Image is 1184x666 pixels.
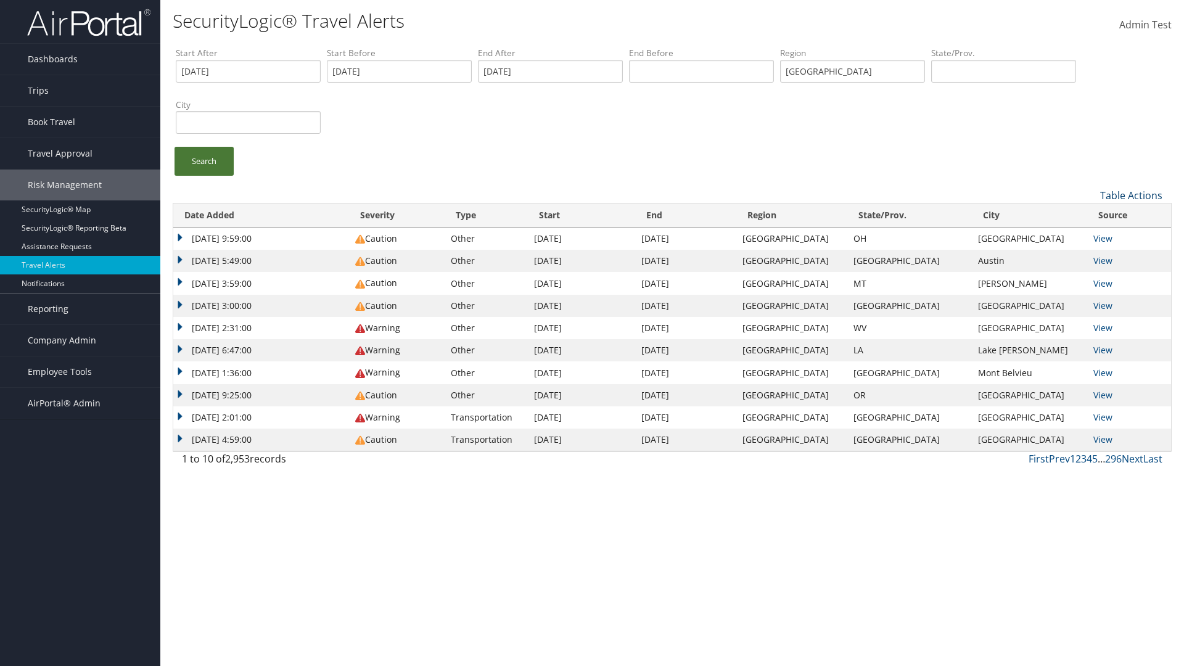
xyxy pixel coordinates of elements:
td: [GEOGRAPHIC_DATA] [972,406,1087,429]
span: … [1098,452,1105,466]
img: alert-flat-solid-caution.png [355,234,365,244]
td: Caution [349,250,445,272]
td: Caution [349,295,445,317]
a: Search [175,147,234,176]
span: Risk Management [28,170,102,200]
img: alert-flat-solid-caution.png [355,302,365,311]
td: [DATE] [528,317,635,339]
label: State/Prov. [931,47,1076,59]
img: alert-flat-solid-caution.png [355,391,365,401]
span: Dashboards [28,44,78,75]
td: [DATE] 3:00:00 [173,295,349,317]
h1: SecurityLogic® Travel Alerts [173,8,839,34]
td: [GEOGRAPHIC_DATA] [972,295,1087,317]
td: [GEOGRAPHIC_DATA] [847,295,972,317]
label: End After [478,47,623,59]
td: Warning [349,361,445,384]
th: Source: activate to sort column ascending [1087,203,1171,228]
td: Mont Belvieu [972,361,1087,384]
td: [GEOGRAPHIC_DATA] [847,361,972,384]
td: Warning [349,406,445,429]
th: City: activate to sort column ascending [972,203,1087,228]
td: [DATE] 6:47:00 [173,339,349,361]
img: airportal-logo.png [27,8,150,37]
td: [DATE] 2:01:00 [173,406,349,429]
a: 4 [1087,452,1092,466]
td: [GEOGRAPHIC_DATA] [736,361,847,384]
a: 3 [1081,452,1087,466]
img: alert-flat-solid-caution.png [355,435,365,445]
td: [GEOGRAPHIC_DATA] [972,429,1087,451]
td: Transportation [445,429,528,451]
td: [GEOGRAPHIC_DATA] [736,272,847,294]
td: [DATE] [528,339,635,361]
span: Travel Approval [28,138,92,169]
td: Caution [349,384,445,406]
td: [DATE] [528,429,635,451]
a: 1 [1070,452,1075,466]
td: [DATE] [528,228,635,250]
a: View [1093,434,1112,445]
a: View [1093,411,1112,423]
td: [GEOGRAPHIC_DATA] [736,406,847,429]
a: View [1093,255,1112,266]
td: [DATE] [635,250,736,272]
td: Austin [972,250,1087,272]
td: [DATE] [528,250,635,272]
td: [GEOGRAPHIC_DATA] [972,228,1087,250]
td: [DATE] [635,384,736,406]
td: Transportation [445,406,528,429]
a: Prev [1049,452,1070,466]
th: Type: activate to sort column ascending [445,203,528,228]
img: alert-flat-solid-warning.png [355,413,365,423]
td: [GEOGRAPHIC_DATA] [736,339,847,361]
td: [DATE] [635,339,736,361]
td: [GEOGRAPHIC_DATA] [736,250,847,272]
img: alert-flat-solid-warning.png [355,369,365,379]
span: 2,953 [225,452,250,466]
td: [GEOGRAPHIC_DATA] [736,295,847,317]
td: [DATE] 9:59:00 [173,228,349,250]
span: Reporting [28,294,68,324]
td: Caution [349,429,445,451]
label: End Before [629,47,774,59]
td: OR [847,384,972,406]
a: First [1029,452,1049,466]
a: View [1093,389,1112,401]
td: [DATE] [635,317,736,339]
span: Company Admin [28,325,96,356]
td: [GEOGRAPHIC_DATA] [847,250,972,272]
td: [DATE] [635,228,736,250]
a: View [1093,232,1112,244]
td: [GEOGRAPHIC_DATA] [736,429,847,451]
td: Other [445,228,528,250]
td: [DATE] [528,361,635,384]
a: 5 [1092,452,1098,466]
td: MT [847,272,972,294]
img: alert-flat-solid-caution.png [355,279,365,289]
td: [PERSON_NAME] [972,272,1087,294]
a: View [1093,322,1112,334]
td: [DATE] [528,295,635,317]
td: [DATE] [528,272,635,294]
a: Admin Test [1119,6,1172,44]
span: Admin Test [1119,18,1172,31]
th: Region: activate to sort column ascending [736,203,847,228]
td: [DATE] [635,295,736,317]
td: [DATE] 1:36:00 [173,361,349,384]
th: State/Prov.: activate to sort column ascending [847,203,972,228]
td: [DATE] 4:59:00 [173,429,349,451]
a: Table Actions [1100,189,1162,202]
td: Warning [349,317,445,339]
img: alert-flat-solid-warning.png [355,346,365,356]
a: Last [1143,452,1162,466]
td: [DATE] [635,406,736,429]
td: [GEOGRAPHIC_DATA] [972,384,1087,406]
td: Other [445,317,528,339]
td: [DATE] [635,272,736,294]
td: [DATE] 3:59:00 [173,272,349,294]
td: [DATE] [528,384,635,406]
td: [GEOGRAPHIC_DATA] [847,429,972,451]
td: Warning [349,339,445,361]
td: LA [847,339,972,361]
